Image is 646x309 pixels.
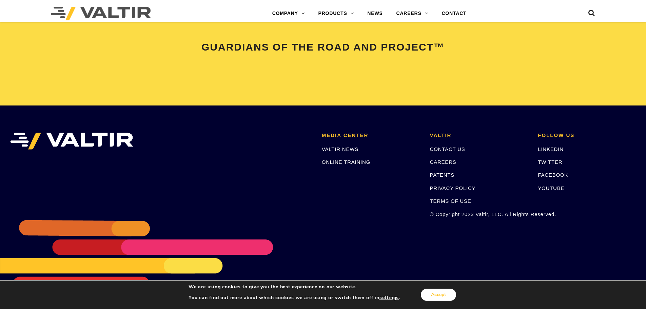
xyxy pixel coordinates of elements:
a: VALTIR NEWS [322,146,358,152]
a: COMPANY [266,7,312,20]
a: CAREERS [390,7,435,20]
a: FACEBOOK [538,172,568,178]
a: PRIVACY POLICY [430,185,476,191]
p: © Copyright 2023 Valtir, LLC. All Rights Reserved. [430,210,528,218]
a: CONTACT US [430,146,465,152]
p: You can find out more about which cookies we are using or switch them off in . [189,295,400,301]
button: settings [379,295,399,301]
span: GUARDIANS OF THE ROAD AND PROJECT™ [201,41,445,53]
img: VALTIR [10,133,133,150]
button: Accept [421,289,456,301]
a: LINKEDIN [538,146,564,152]
a: TWITTER [538,159,562,165]
a: NEWS [360,7,389,20]
h2: FOLLOW US [538,133,636,138]
p: We are using cookies to give you the best experience on our website. [189,284,400,290]
img: Valtir [51,7,151,20]
a: YOUTUBE [538,185,564,191]
a: PATENTS [430,172,455,178]
a: TERMS OF USE [430,198,471,204]
h2: MEDIA CENTER [322,133,420,138]
a: CONTACT [435,7,473,20]
h2: VALTIR [430,133,528,138]
a: PRODUCTS [312,7,361,20]
a: ONLINE TRAINING [322,159,370,165]
a: CAREERS [430,159,456,165]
